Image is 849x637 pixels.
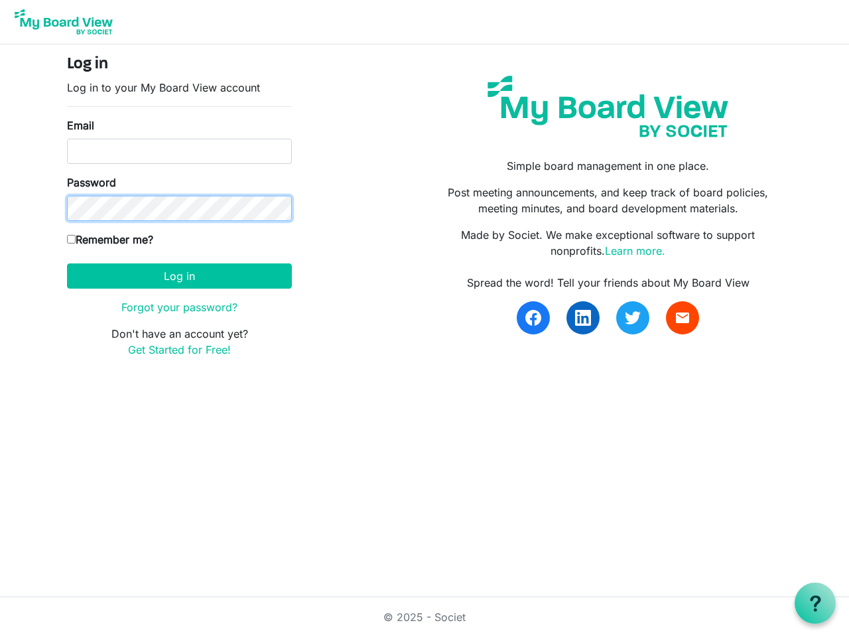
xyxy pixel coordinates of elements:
[67,175,116,190] label: Password
[121,301,237,314] a: Forgot your password?
[434,275,782,291] div: Spread the word! Tell your friends about My Board View
[575,310,591,326] img: linkedin.svg
[434,227,782,259] p: Made by Societ. We make exceptional software to support nonprofits.
[434,158,782,174] p: Simple board management in one place.
[67,80,292,96] p: Log in to your My Board View account
[434,184,782,216] p: Post meeting announcements, and keep track of board policies, meeting minutes, and board developm...
[525,310,541,326] img: facebook.svg
[67,232,153,248] label: Remember me?
[67,326,292,358] p: Don't have an account yet?
[67,55,292,74] h4: Log in
[67,263,292,289] button: Log in
[11,5,117,38] img: My Board View Logo
[478,66,738,147] img: my-board-view-societ.svg
[625,310,641,326] img: twitter.svg
[675,310,690,326] span: email
[67,117,94,133] label: Email
[605,244,665,257] a: Learn more.
[383,610,466,624] a: © 2025 - Societ
[666,301,699,334] a: email
[67,235,76,244] input: Remember me?
[128,343,231,356] a: Get Started for Free!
